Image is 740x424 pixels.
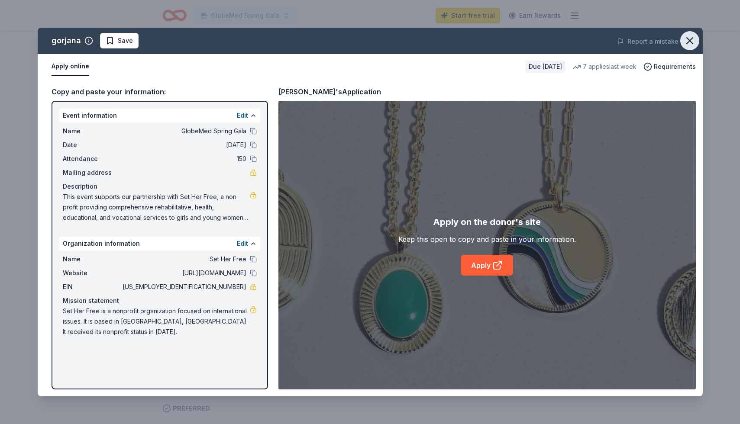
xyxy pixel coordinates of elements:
span: GlobeMed Spring Gala [121,126,246,136]
span: Save [118,35,133,46]
span: [US_EMPLOYER_IDENTIFICATION_NUMBER] [121,282,246,292]
div: Mission statement [63,296,257,306]
span: Name [63,126,121,136]
div: gorjana [52,34,81,48]
button: Apply online [52,58,89,76]
span: Website [63,268,121,278]
button: Edit [237,110,248,121]
div: Description [63,181,257,192]
button: Edit [237,238,248,249]
span: EIN [63,282,121,292]
div: Apply on the donor's site [433,215,541,229]
button: Save [100,33,139,48]
span: [DATE] [121,140,246,150]
span: Mailing address [63,167,121,178]
span: Set Her Free is a nonprofit organization focused on international issues. It is based in [GEOGRAP... [63,306,250,337]
div: Event information [59,109,260,122]
div: 7 applies last week [572,61,637,72]
span: [URL][DOMAIN_NAME] [121,268,246,278]
span: Name [63,254,121,264]
div: Due [DATE] [525,61,566,73]
span: Date [63,140,121,150]
button: Requirements [643,61,696,72]
a: Apply [461,255,513,276]
div: Keep this open to copy and paste in your information. [398,234,576,244]
div: [PERSON_NAME]'s Application [278,86,381,97]
div: Organization information [59,237,260,251]
div: Copy and paste your information: [52,86,268,97]
button: Report a mistake [617,36,679,47]
span: Requirements [654,61,696,72]
span: Set Her Free [121,254,246,264]
span: 150 [121,154,246,164]
span: This event supports our partnership with Set Her Free, a non-profit providing comprehensive rehab... [63,192,250,223]
span: Attendance [63,154,121,164]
